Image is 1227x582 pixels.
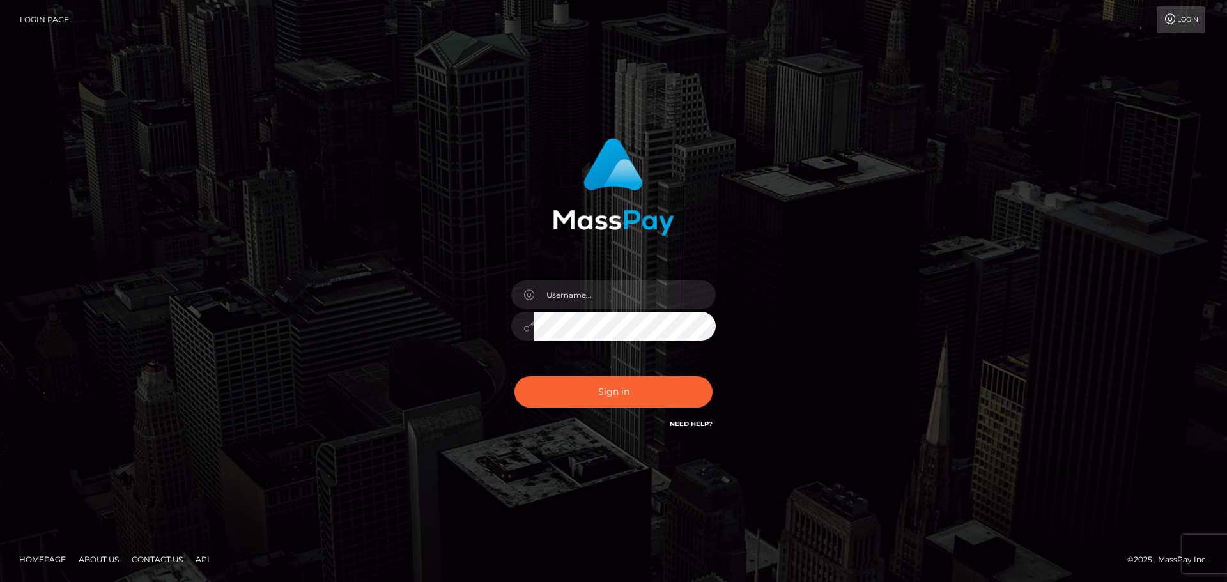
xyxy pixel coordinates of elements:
a: About Us [73,549,124,569]
a: API [190,549,215,569]
a: Login Page [20,6,69,33]
a: Contact Us [127,549,188,569]
a: Login [1157,6,1205,33]
input: Username... [534,280,716,309]
button: Sign in [514,376,713,408]
div: © 2025 , MassPay Inc. [1127,553,1217,567]
img: MassPay Login [553,138,674,236]
a: Need Help? [670,420,713,428]
a: Homepage [14,549,71,569]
